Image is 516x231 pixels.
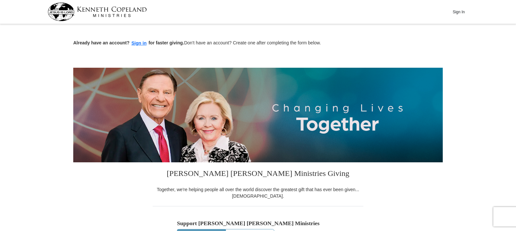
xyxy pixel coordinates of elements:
p: Don't have an account? Create one after completing the form below. [73,40,443,47]
button: Sign In [449,7,468,17]
h3: [PERSON_NAME] [PERSON_NAME] Ministries Giving [153,162,363,186]
div: Together, we're helping people all over the world discover the greatest gift that has ever been g... [153,186,363,199]
button: Sign in [130,40,149,47]
h5: Support [PERSON_NAME] [PERSON_NAME] Ministries [177,220,339,227]
img: kcm-header-logo.svg [48,3,147,21]
strong: Already have an account? for faster giving. [73,40,184,45]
